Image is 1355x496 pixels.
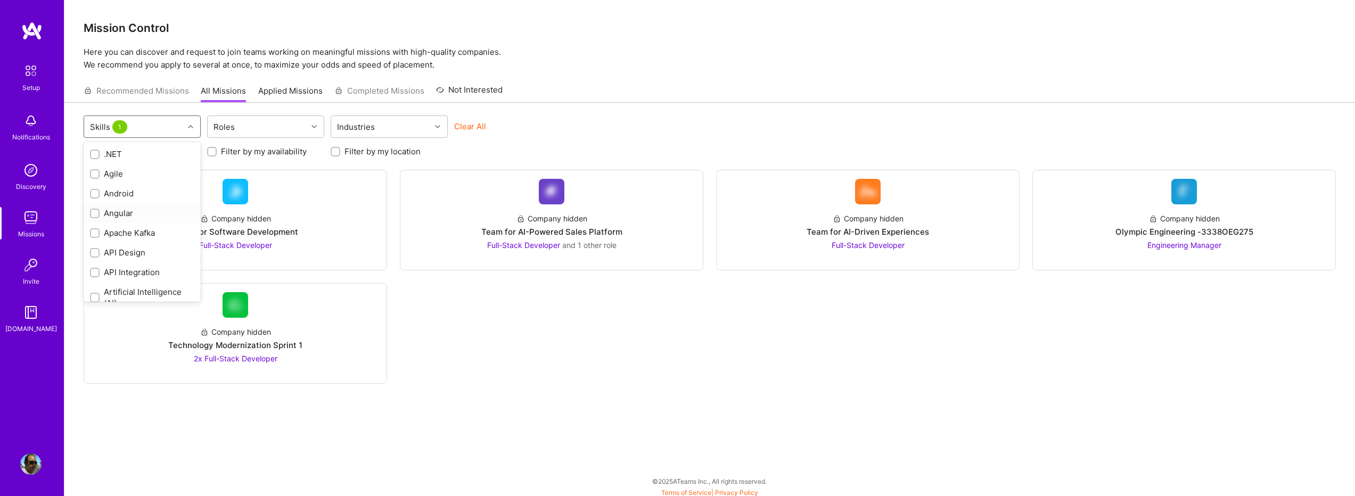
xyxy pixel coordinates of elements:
div: Missions [18,228,44,239]
a: All Missions [201,85,246,103]
i: icon Chevron [311,124,317,129]
span: Engineering Manager [1147,241,1221,250]
div: Android [90,188,194,199]
div: Discovery [16,181,46,192]
p: Here you can discover and request to join teams working on meaningful missions with high-quality ... [84,46,1336,71]
img: Company Logo [223,179,248,204]
div: Company hidden [200,326,271,337]
a: Company LogoCompany hiddenTeam for AI-Driven ExperiencesFull-Stack Developer [725,179,1011,261]
div: Angular [90,208,194,219]
span: Full-Stack Developer [832,241,905,250]
div: Team for AI-Powered Sales Platform [481,226,622,237]
a: User Avatar [18,453,44,475]
img: Company Logo [223,292,248,318]
div: Company hidden [200,213,271,224]
div: API Integration [90,267,194,278]
span: Full-Stack Developer [487,241,560,250]
i: icon Chevron [188,124,193,129]
a: Not Interested [436,84,503,103]
div: Olympic Engineering -3338OEG275 [1115,226,1253,237]
label: Filter by my location [344,146,421,157]
span: and 1 other role [562,241,617,250]
div: © 2025 ATeams Inc., All rights reserved. [64,468,1355,494]
div: .NET [90,148,194,160]
div: Artificial Intelligence (AI) [90,286,194,309]
img: bell [20,110,42,131]
span: 2x Full-Stack Developer [194,354,277,363]
div: API Design [90,247,194,258]
div: [DOMAIN_NAME] [5,323,57,334]
img: User Avatar [20,453,42,475]
div: Technology Modernization Sprint 1 [168,340,302,351]
img: Company Logo [855,179,881,204]
img: logo [21,21,43,40]
a: Company LogoCompany hiddenOlympic Engineering -3338OEG275Engineering Manager [1041,179,1327,261]
div: Invite [23,276,39,287]
i: icon Chevron [435,124,440,129]
div: Agile [90,168,194,179]
h3: Mission Control [84,21,1336,35]
div: Industries [334,119,377,135]
div: Company hidden [833,213,904,224]
button: Clear All [454,121,486,132]
div: Skills [87,119,132,135]
a: Company LogoCompany hiddenTeam for AI-Powered Sales PlatformFull-Stack Developer and 1 other role [409,179,694,261]
label: Filter by my availability [221,146,307,157]
img: discovery [20,160,42,181]
div: Company hidden [1149,213,1220,224]
div: Roles [211,119,237,135]
span: Full-Stack Developer [199,241,272,250]
div: Team for AI-Driven Experiences [807,226,929,237]
div: Team for Software Development [173,226,298,237]
a: Company LogoCompany hiddenTechnology Modernization Sprint 12x Full-Stack Developer [93,292,378,375]
img: teamwork [20,207,42,228]
div: Notifications [12,131,50,143]
a: Applied Missions [258,85,323,103]
img: Company Logo [1171,179,1197,204]
img: Invite [20,254,42,276]
img: guide book [20,302,42,323]
div: Company hidden [516,213,587,224]
a: Company LogoCompany hiddenTeam for Software DevelopmentFull-Stack Developer [93,179,378,261]
span: 1 [112,120,127,134]
img: Company Logo [539,179,564,204]
div: Apache Kafka [90,227,194,238]
div: Setup [22,82,40,93]
img: setup [20,60,42,82]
